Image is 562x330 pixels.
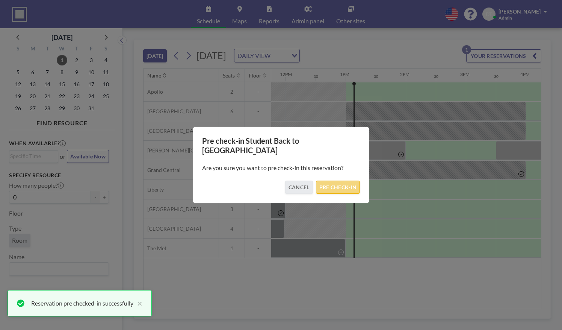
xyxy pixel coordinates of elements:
button: CANCEL [285,181,313,194]
div: Reservation pre checked-in successfully [31,299,133,308]
h3: Pre check-in Student Back to [GEOGRAPHIC_DATA] [202,136,360,155]
button: close [133,299,142,308]
p: Are you sure you want to pre check-in this reservation? [202,164,360,172]
button: PRE CHECK-IN [316,181,360,194]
